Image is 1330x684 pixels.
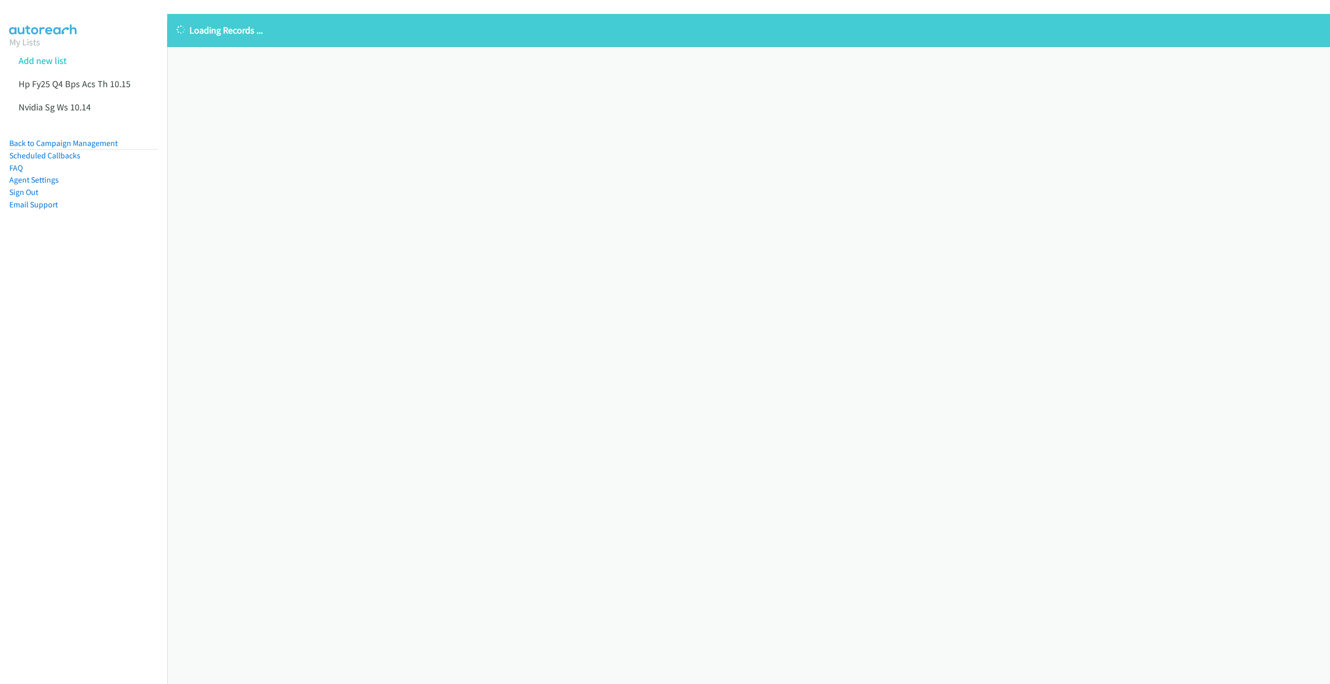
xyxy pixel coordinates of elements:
p: Loading Records ... [177,23,1321,37]
a: Sign Out [9,187,38,197]
a: Scheduled Callbacks [9,151,81,160]
a: FAQ [9,163,23,173]
a: Back to Campaign Management [9,138,118,148]
a: My Lists [9,36,40,48]
a: Agent Settings [9,175,59,185]
a: Nvidia Sg Ws 10.14 [19,101,91,113]
a: Hp Fy25 Q4 Bps Acs Th 10.15 [19,78,131,90]
a: Email Support [9,200,58,209]
a: Add new list [19,55,67,67]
